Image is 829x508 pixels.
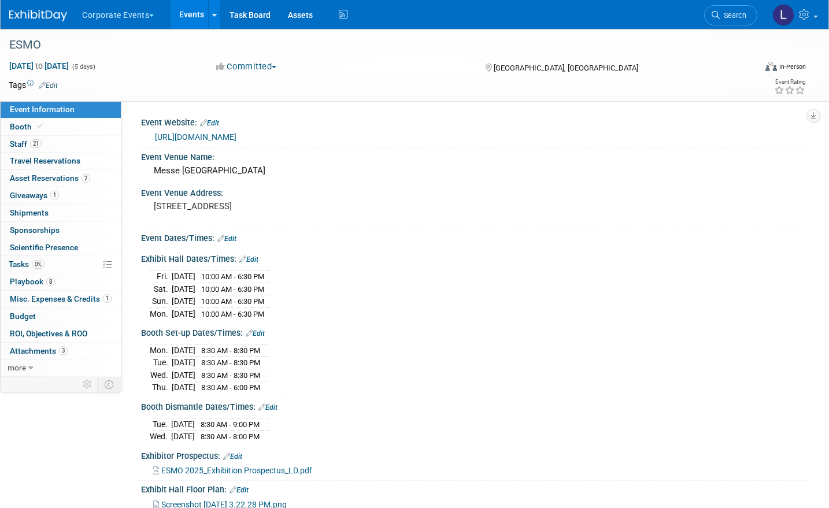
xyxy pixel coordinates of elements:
td: Mon. [150,344,172,357]
span: Asset Reservations [10,173,90,183]
div: Event Dates/Times: [141,229,806,244]
a: Edit [200,119,219,127]
a: ROI, Objectives & ROO [1,325,121,342]
span: Travel Reservations [10,156,80,165]
div: Event Format [687,60,806,77]
span: 8:30 AM - 8:30 PM [201,358,260,367]
div: Exhibit Hall Floor Plan: [141,481,806,496]
span: (5 days) [71,63,95,71]
img: Format-Inperson.png [765,62,777,71]
span: Giveaways [10,191,59,200]
a: Booth [1,118,121,135]
a: Edit [239,255,258,264]
span: [GEOGRAPHIC_DATA], [GEOGRAPHIC_DATA] [494,64,638,72]
span: 8:30 AM - 6:00 PM [201,383,260,392]
td: [DATE] [172,307,195,320]
span: Shipments [10,208,49,217]
a: more [1,359,121,376]
a: Giveaways1 [1,187,121,204]
span: ROI, Objectives & ROO [10,329,87,338]
i: Booth reservation complete [37,123,43,129]
a: Edit [246,329,265,338]
button: Committed [212,61,281,73]
td: Sat. [150,283,172,295]
a: Sponsorships [1,222,121,239]
td: Thu. [150,381,172,394]
span: 1 [50,191,59,199]
span: ESMO 2025_Exhibition Prospectus_LD.pdf [161,466,312,475]
a: [URL][DOMAIN_NAME] [155,132,236,142]
span: 1 [103,294,112,303]
div: In-Person [779,62,806,71]
span: 10:00 AM - 6:30 PM [201,297,264,306]
div: Messe [GEOGRAPHIC_DATA] [150,162,797,180]
span: Booth [10,122,45,131]
td: Toggle Event Tabs [98,377,121,392]
td: Mon. [150,307,172,320]
a: Tasks0% [1,256,121,273]
div: ESMO [5,35,738,55]
a: Search [704,5,757,25]
td: [DATE] [172,344,195,357]
div: Event Venue Name: [141,149,806,163]
span: Misc. Expenses & Credits [10,294,112,303]
span: 2 [82,174,90,183]
td: Fri. [150,270,172,283]
img: Luis Lazo [772,4,794,26]
span: 8:30 AM - 8:00 PM [201,432,260,441]
a: Budget [1,308,121,325]
pre: [STREET_ADDRESS] [154,201,405,212]
span: more [8,363,26,372]
a: Edit [39,81,58,90]
a: ESMO 2025_Exhibition Prospectus_LD.pdf [153,466,312,475]
a: Attachments3 [1,343,121,359]
td: Wed. [150,369,172,381]
span: 10:00 AM - 6:30 PM [201,272,264,281]
span: 0% [32,260,45,269]
span: 10:00 AM - 6:30 PM [201,310,264,318]
span: Playbook [10,277,55,286]
a: Scientific Presence [1,239,121,256]
span: 8:30 AM - 8:30 PM [201,371,260,380]
span: 21 [30,139,42,148]
td: [DATE] [171,431,195,443]
div: Exhibit Hall Dates/Times: [141,250,806,265]
a: Misc. Expenses & Credits1 [1,291,121,307]
span: 8:30 AM - 9:00 PM [201,420,260,429]
td: [DATE] [172,295,195,308]
span: 8 [46,277,55,286]
span: 10:00 AM - 6:30 PM [201,285,264,294]
span: Tasks [9,259,45,269]
span: Search [720,11,746,20]
div: Booth Dismantle Dates/Times: [141,398,806,413]
a: Travel Reservations [1,153,121,169]
div: Event Rating [774,79,805,85]
span: Event Information [10,105,75,114]
td: Wed. [150,431,171,443]
img: ExhibitDay [9,10,67,21]
td: Personalize Event Tab Strip [77,377,98,392]
td: [DATE] [172,283,195,295]
a: Event Information [1,101,121,118]
a: Playbook8 [1,273,121,290]
a: Edit [223,453,242,461]
td: [DATE] [171,418,195,431]
td: Tags [9,79,58,91]
span: Budget [10,312,36,321]
a: Edit [217,235,236,243]
td: Tue. [150,418,171,431]
td: Tue. [150,357,172,369]
span: Attachments [10,346,68,355]
a: Asset Reservations2 [1,170,121,187]
div: Event Venue Address: [141,184,806,199]
span: Sponsorships [10,225,60,235]
span: to [34,61,45,71]
td: [DATE] [172,357,195,369]
span: 3 [59,346,68,355]
a: Edit [230,486,249,494]
span: [DATE] [DATE] [9,61,69,71]
td: Sun. [150,295,172,308]
td: [DATE] [172,270,195,283]
div: Booth Set-up Dates/Times: [141,324,806,339]
div: Exhibitor Prospectus: [141,447,806,462]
